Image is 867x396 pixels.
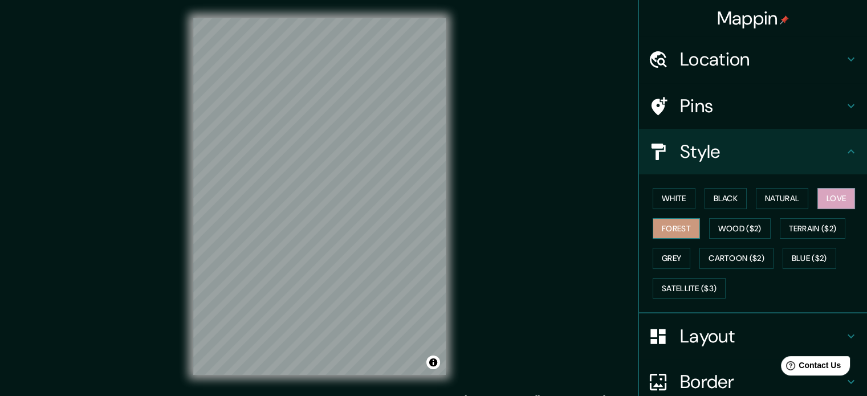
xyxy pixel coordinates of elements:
button: Grey [653,248,690,269]
button: Black [705,188,747,209]
canvas: Map [193,18,446,375]
h4: Pins [680,95,844,117]
div: Layout [639,313,867,359]
button: White [653,188,695,209]
button: Forest [653,218,700,239]
img: pin-icon.png [780,15,789,25]
h4: Mappin [717,7,789,30]
button: Toggle attribution [426,356,440,369]
h4: Style [680,140,844,163]
div: Location [639,36,867,82]
button: Cartoon ($2) [699,248,774,269]
div: Pins [639,83,867,129]
h4: Border [680,370,844,393]
button: Blue ($2) [783,248,836,269]
button: Love [817,188,855,209]
iframe: Help widget launcher [766,352,854,383]
button: Terrain ($2) [780,218,846,239]
button: Natural [756,188,808,209]
h4: Layout [680,325,844,348]
div: Style [639,129,867,174]
button: Satellite ($3) [653,278,726,299]
h4: Location [680,48,844,71]
button: Wood ($2) [709,218,771,239]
